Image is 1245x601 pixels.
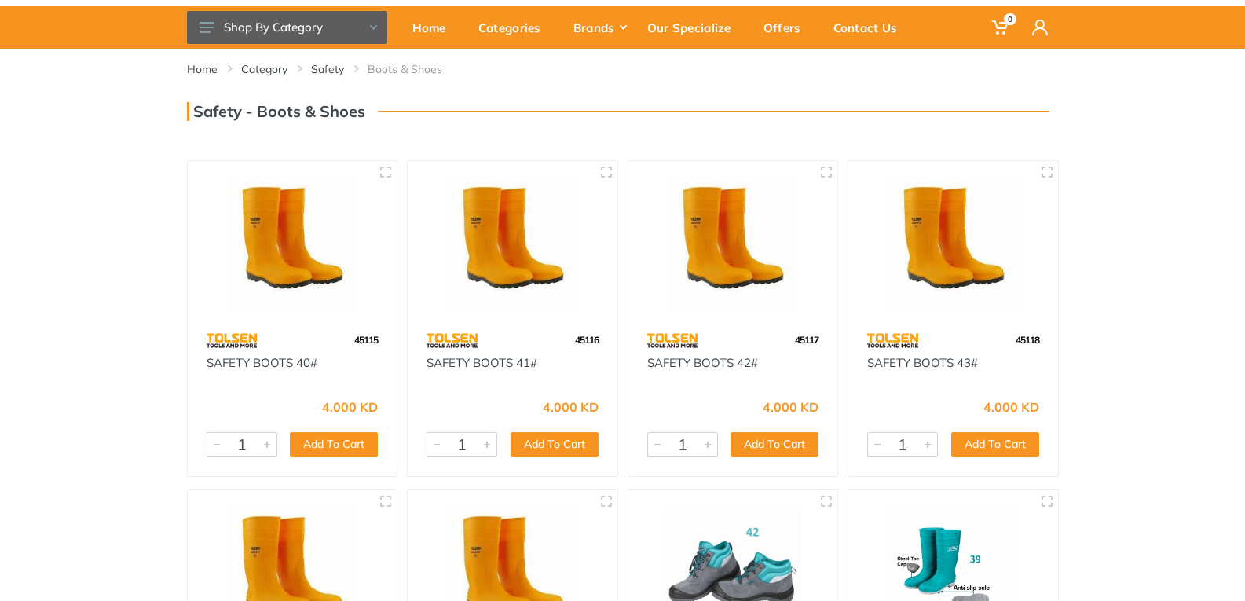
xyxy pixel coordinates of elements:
button: Add To Cart [290,432,378,457]
a: 0 [981,6,1021,49]
span: 45115 [354,334,378,346]
li: Boots & Shoes [368,61,466,77]
img: Royal Tools - SAFETY BOOTS 41# [422,175,603,311]
h3: Safety - Boots & Shoes [187,102,365,121]
div: 4.000 KD [763,401,818,413]
div: Contact Us [822,11,919,44]
img: 64.webp [867,327,918,354]
button: Shop By Category [187,11,387,44]
img: Royal Tools - SAFETY BOOTS 42# [643,175,824,311]
a: Safety [311,61,344,77]
img: Royal Tools - SAFETY BOOTS 43# [862,175,1044,311]
div: Offers [752,11,822,44]
a: Home [187,61,218,77]
button: Add To Cart [951,432,1039,457]
nav: breadcrumb [187,61,1059,77]
img: Royal Tools - SAFETY BOOTS 40# [202,175,383,311]
div: Brands [562,11,636,44]
span: 45118 [1016,334,1039,346]
a: Contact Us [822,6,919,49]
a: SAFETY BOOTS 40# [207,355,317,370]
a: Category [241,61,287,77]
a: Offers [752,6,822,49]
div: 4.000 KD [322,401,378,413]
span: 0 [1004,13,1016,25]
a: Categories [467,6,562,49]
img: 64.webp [207,327,258,354]
div: Home [401,11,467,44]
div: 4.000 KD [983,401,1039,413]
button: Add To Cart [731,432,818,457]
div: Categories [467,11,562,44]
a: Home [401,6,467,49]
img: 64.webp [647,327,698,354]
a: Our Specialize [636,6,752,49]
div: Our Specialize [636,11,752,44]
a: SAFETY BOOTS 41# [427,355,537,370]
a: SAFETY BOOTS 42# [647,355,758,370]
button: Add To Cart [511,432,599,457]
span: 45117 [795,334,818,346]
img: 64.webp [427,327,478,354]
a: SAFETY BOOTS 43# [867,355,978,370]
span: 45116 [575,334,599,346]
div: 4.000 KD [543,401,599,413]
